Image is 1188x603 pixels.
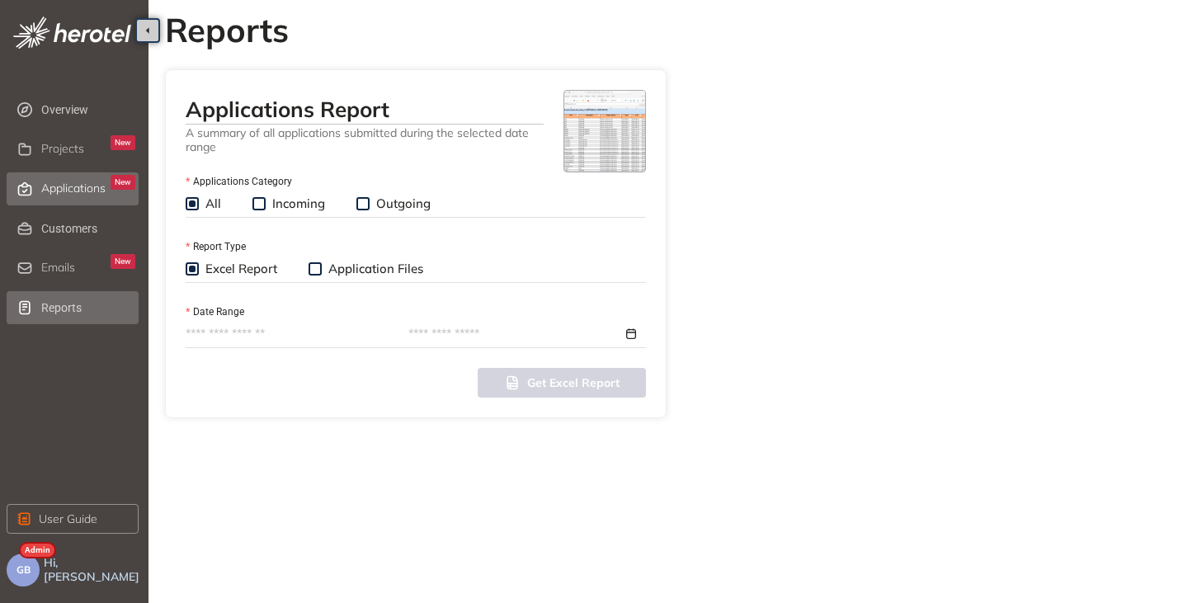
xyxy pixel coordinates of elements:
span: Reports [41,291,135,324]
span: All [199,196,228,212]
span: Projects [41,142,84,156]
h2: Reports [165,10,1178,49]
label: Applications Category [186,174,292,190]
button: User Guide [7,504,139,534]
img: logo [13,16,131,49]
span: Overview [41,93,135,126]
span: Outgoing [370,196,437,212]
button: GB [7,554,40,587]
span: Applications [41,181,106,196]
h4: Applications Report [186,97,544,122]
img: preview [564,91,645,172]
div: New [111,254,135,269]
label: Date Range [186,304,244,320]
span: GB [16,564,31,576]
span: Excel Report [199,261,284,277]
span: Application Files [322,261,430,277]
span: Hi, [PERSON_NAME] [44,556,142,584]
div: New [111,175,135,190]
label: Report Type [186,239,246,255]
span: Emails [41,261,75,275]
span: A summary of all applications submitted during the selected date range [186,125,544,154]
span: Incoming [266,196,332,212]
input: Date Range [186,325,392,343]
span: User Guide [39,510,97,528]
div: New [111,135,135,150]
span: Customers [41,212,135,245]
